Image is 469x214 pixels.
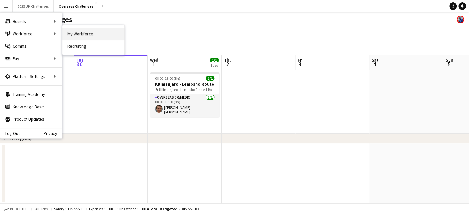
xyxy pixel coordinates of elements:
[34,207,49,211] span: All jobs
[155,76,180,81] span: 08:00-16:00 (8h)
[150,57,158,63] span: Wed
[298,57,303,63] span: Fri
[149,61,158,68] span: 1
[149,207,198,211] span: Total Budgeted £105 555.00
[0,40,62,52] a: Comms
[0,101,62,113] a: Knowledge Base
[62,40,124,52] a: Recruiting
[457,16,464,23] app-user-avatar: Andy Baker
[0,131,20,136] a: Log Out
[446,57,453,63] span: Sun
[54,0,99,12] button: Overseas Challenges
[0,15,62,28] div: Boards
[445,61,453,68] span: 5
[62,28,124,40] a: My Workforce
[372,57,378,63] span: Sat
[210,63,218,68] div: 1 Job
[0,52,62,65] div: Pay
[210,58,219,62] span: 1/1
[3,206,29,212] button: Budgeted
[224,57,232,63] span: Thu
[150,81,219,87] h3: Kilimanjaro - Lemosho Route
[44,131,62,136] a: Privacy
[0,70,62,83] div: Platform Settings
[10,207,28,211] span: Budgeted
[223,61,232,68] span: 2
[150,94,219,117] app-card-role: Overseas Dr/Medic1/108:00-16:00 (8h)[PERSON_NAME] [PERSON_NAME]
[159,87,205,92] span: Kilimanjaro - Lemosho Route
[371,61,378,68] span: 4
[0,88,62,101] a: Training Academy
[297,61,303,68] span: 3
[75,61,84,68] span: 30
[150,72,219,117] app-job-card: 08:00-16:00 (8h)1/1Kilimanjaro - Lemosho Route Kilimanjaro - Lemosho Route1 RoleOverseas Dr/Medic...
[206,76,214,81] span: 1/1
[205,87,214,92] span: 1 Role
[0,28,62,40] div: Workforce
[76,57,84,63] span: Tue
[13,0,54,12] button: 2025 UK Challenges
[0,113,62,125] a: Product Updates
[54,207,198,211] div: Salary £105 555.00 + Expenses £0.00 + Subsistence £0.00 =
